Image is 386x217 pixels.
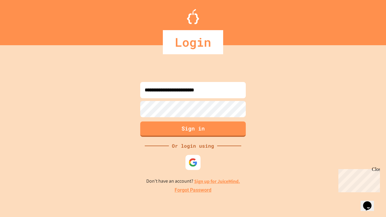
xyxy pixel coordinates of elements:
[194,178,240,184] a: Sign up for JuiceMind.
[336,167,380,192] iframe: chat widget
[188,158,198,167] img: google-icon.svg
[140,121,246,137] button: Sign in
[361,193,380,211] iframe: chat widget
[169,142,217,149] div: Or login using
[175,187,211,194] a: Forgot Password
[146,178,240,185] p: Don't have an account?
[2,2,42,38] div: Chat with us now!Close
[187,9,199,24] img: Logo.svg
[163,30,223,54] div: Login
